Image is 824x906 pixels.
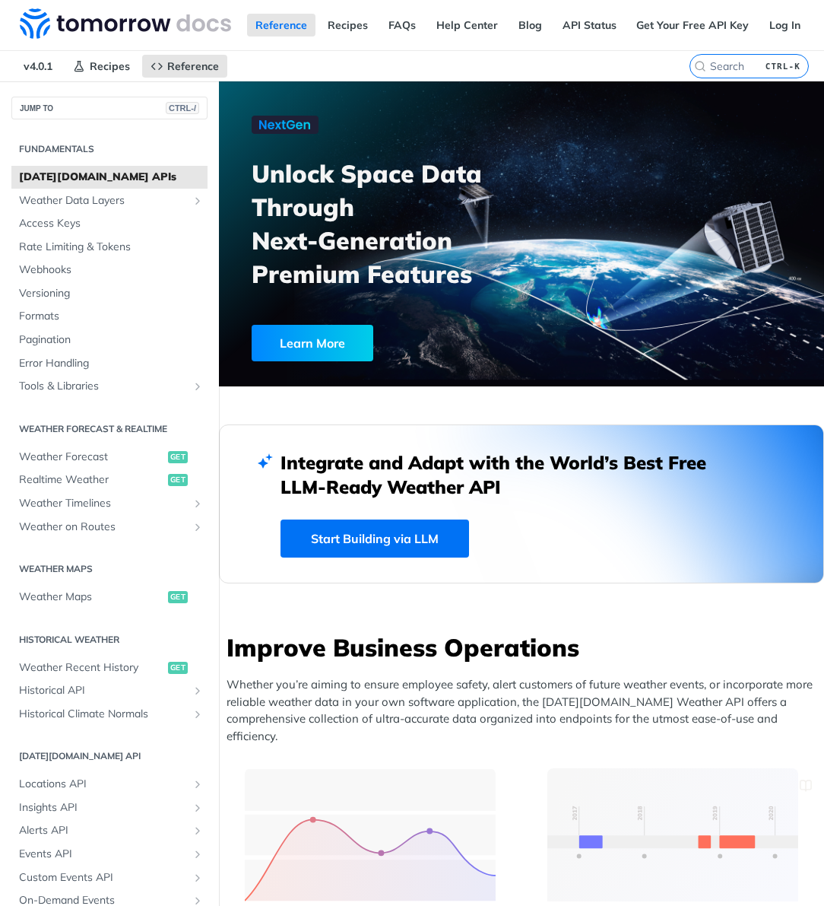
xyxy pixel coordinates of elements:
[19,240,204,255] span: Rate Limiting & Tokens
[11,422,208,436] h2: Weather Forecast & realtime
[15,55,61,78] span: v4.0.1
[166,102,199,114] span: CTRL-/
[245,768,496,901] img: 39565e8-group-4962x.svg
[280,520,469,558] a: Start Building via LLM
[510,14,550,37] a: Blog
[11,305,208,328] a: Formats
[11,352,208,375] a: Error Handling
[19,707,188,722] span: Historical Climate Normals
[20,8,231,39] img: Tomorrow.io Weather API Docs
[11,236,208,259] a: Rate Limiting & Tokens
[168,451,188,463] span: get
[11,656,208,679] a: Weather Recent Historyget
[227,631,824,664] h3: Improve Business Operations
[19,216,204,231] span: Access Keys
[168,591,188,603] span: get
[192,708,204,720] button: Show subpages for Historical Climate Normals
[11,562,208,576] h2: Weather Maps
[19,800,188,815] span: Insights API
[11,166,208,189] a: [DATE][DOMAIN_NAME] APIs
[19,450,164,465] span: Weather Forecast
[19,286,204,301] span: Versioning
[11,633,208,647] h2: Historical Weather
[11,212,208,235] a: Access Keys
[252,325,480,361] a: Learn More
[11,446,208,469] a: Weather Forecastget
[628,14,757,37] a: Get Your Free API Key
[11,375,208,398] a: Tools & LibrariesShow subpages for Tools & Libraries
[428,14,506,37] a: Help Center
[19,870,188,885] span: Custom Events API
[19,170,204,185] span: [DATE][DOMAIN_NAME] APIs
[168,474,188,486] span: get
[19,660,164,676] span: Weather Recent History
[547,768,798,901] img: 13d7ca0-group-496-2.svg
[19,472,164,488] span: Realtime Weather
[11,843,208,866] a: Events APIShow subpages for Events API
[168,662,188,674] span: get
[192,825,204,837] button: Show subpages for Alerts API
[192,380,204,393] button: Show subpages for Tools & Libraries
[11,189,208,212] a: Weather Data LayersShow subpages for Weather Data Layers
[11,142,208,156] h2: Fundamentals
[227,676,824,745] p: Whether you’re aiming to ensure employee safety, alert customers of future weather events, or inc...
[192,521,204,533] button: Show subpages for Weather on Routes
[762,59,804,74] kbd: CTRL-K
[11,516,208,539] a: Weather on RoutesShow subpages for Weather on Routes
[11,97,208,119] button: JUMP TOCTRL-/
[19,262,204,278] span: Webhooks
[11,679,208,702] a: Historical APIShow subpages for Historical API
[11,329,208,351] a: Pagination
[11,866,208,889] a: Custom Events APIShow subpages for Custom Events API
[11,773,208,796] a: Locations APIShow subpages for Locations API
[11,586,208,609] a: Weather Mapsget
[11,703,208,726] a: Historical Climate NormalsShow subpages for Historical Climate Normals
[19,193,188,208] span: Weather Data Layers
[11,259,208,281] a: Webhooks
[319,14,376,37] a: Recipes
[192,802,204,814] button: Show subpages for Insights API
[554,14,625,37] a: API Status
[11,749,208,763] h2: [DATE][DOMAIN_NAME] API
[19,847,188,862] span: Events API
[761,14,809,37] a: Log In
[19,379,188,394] span: Tools & Libraries
[11,819,208,842] a: Alerts APIShow subpages for Alerts API
[694,60,706,72] svg: Search
[192,778,204,790] button: Show subpages for Locations API
[252,157,538,291] h3: Unlock Space Data Through Next-Generation Premium Features
[11,492,208,515] a: Weather TimelinesShow subpages for Weather Timelines
[19,590,164,605] span: Weather Maps
[11,796,208,819] a: Insights APIShow subpages for Insights API
[19,332,204,348] span: Pagination
[380,14,424,37] a: FAQs
[90,59,130,73] span: Recipes
[19,356,204,371] span: Error Handling
[19,777,188,792] span: Locations API
[192,685,204,697] button: Show subpages for Historical API
[19,309,204,324] span: Formats
[19,496,188,511] span: Weather Timelines
[142,55,227,78] a: Reference
[252,116,319,134] img: NextGen
[280,450,729,499] h2: Integrate and Adapt with the World’s Best Free LLM-Ready Weather API
[19,823,188,838] span: Alerts API
[192,498,204,510] button: Show subpages for Weather Timelines
[11,282,208,305] a: Versioning
[19,520,188,535] span: Weather on Routes
[19,683,188,698] span: Historical API
[192,872,204,884] button: Show subpages for Custom Events API
[65,55,138,78] a: Recipes
[247,14,315,37] a: Reference
[192,195,204,207] button: Show subpages for Weather Data Layers
[167,59,219,73] span: Reference
[11,469,208,491] a: Realtime Weatherget
[192,848,204,860] button: Show subpages for Events API
[252,325,373,361] div: Learn More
